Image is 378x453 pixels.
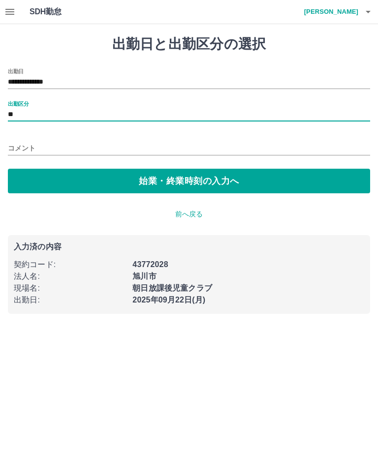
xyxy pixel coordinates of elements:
[14,271,126,282] p: 法人名 :
[8,209,370,219] p: 前へ戻る
[132,272,156,280] b: 旭川市
[132,296,205,304] b: 2025年09月22日(月)
[132,260,168,269] b: 43772028
[132,284,212,292] b: 朝日放課後児童クラブ
[14,259,126,271] p: 契約コード :
[14,282,126,294] p: 現場名 :
[8,169,370,193] button: 始業・終業時刻の入力へ
[14,243,364,251] p: 入力済の内容
[8,36,370,53] h1: 出勤日と出勤区分の選択
[14,294,126,306] p: 出勤日 :
[8,100,29,107] label: 出勤区分
[8,67,24,75] label: 出勤日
